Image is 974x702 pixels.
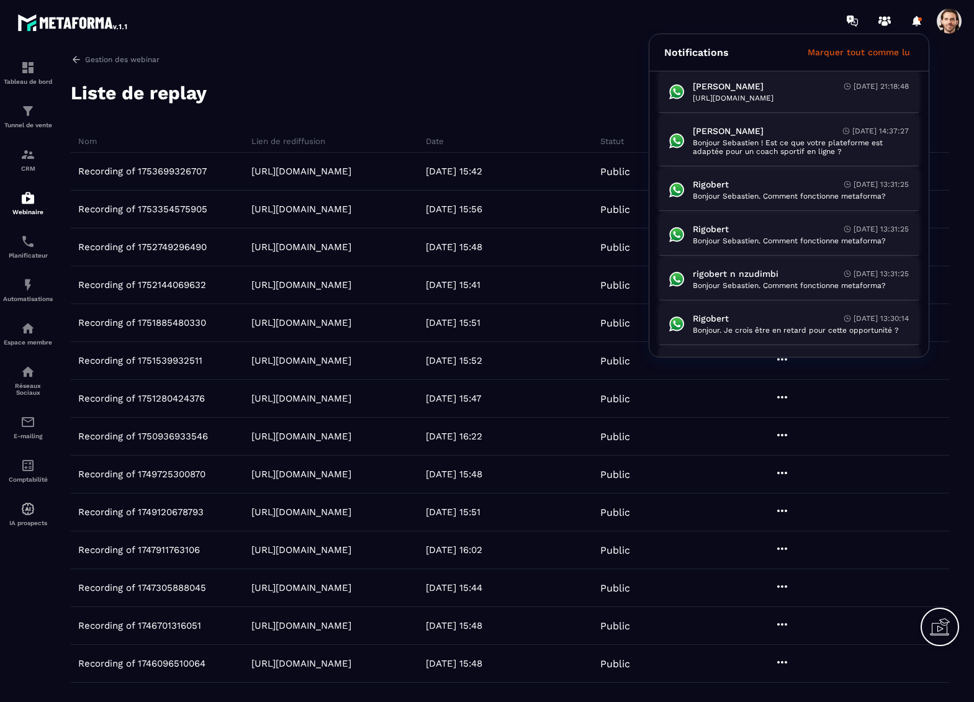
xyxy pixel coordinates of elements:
[17,11,129,34] img: logo
[78,393,205,404] p: Recording of 1751280424376
[78,582,206,593] p: Recording of 1747305888045
[20,458,35,473] img: accountant
[3,355,53,405] a: social-networksocial-networkRéseaux Sociaux
[693,269,778,279] h5: rigobert n nzudimbi
[3,405,53,449] a: emailemailE-mailing
[693,281,909,290] span: Bonjour Sebastien. Comment fonctionne metaforma?
[426,166,482,177] p: [DATE] 15:42
[251,544,351,556] a: [URL][DOMAIN_NAME]
[854,82,909,91] span: [DATE] 21:18:48
[3,138,53,181] a: formationformationCRM
[426,506,480,518] p: [DATE] 15:51
[251,204,351,215] a: [URL][DOMAIN_NAME]
[597,582,772,594] div: Public
[251,506,351,518] a: [URL][DOMAIN_NAME]
[854,225,909,233] span: [DATE] 13:31:25
[71,54,949,65] a: Gestion des webinar
[78,204,207,215] p: Recording of 1753354575905
[597,431,772,443] div: Public
[693,224,729,234] h5: Rigobert
[20,502,35,516] img: automations
[693,81,764,91] h5: [PERSON_NAME]
[251,393,351,404] a: [URL][DOMAIN_NAME]
[71,81,207,106] h2: Liste de replay
[426,620,482,631] p: [DATE] 15:48
[3,225,53,268] a: schedulerschedulerPlanificateur
[251,658,351,669] a: [URL][DOMAIN_NAME]
[426,582,482,593] p: [DATE] 15:44
[693,179,729,189] h5: Rigobert
[85,55,160,64] p: Gestion des webinar
[3,252,53,259] p: Planificateur
[804,47,914,58] button: Marquer tout comme lu
[597,544,772,556] div: Public
[693,313,729,323] h5: Rigobert
[3,94,53,138] a: formationformationTunnel de vente
[426,658,482,669] p: [DATE] 15:48
[20,147,35,162] img: formation
[3,78,53,85] p: Tableau de bord
[3,339,53,346] p: Espace membre
[78,279,206,290] p: Recording of 1752144069632
[3,51,53,94] a: formationformationTableau de bord
[3,312,53,355] a: automationsautomationsEspace membre
[426,355,482,366] p: [DATE] 15:52
[426,431,482,442] p: [DATE] 16:22
[426,469,482,480] p: [DATE] 15:48
[693,192,909,200] span: Bonjour Sebastien. Comment fonctionne metaforma?
[78,620,201,631] p: Recording of 1746701316051
[78,241,207,253] p: Recording of 1752749296490
[693,94,909,102] span: [URL][DOMAIN_NAME]
[597,393,772,405] div: Public
[854,180,909,189] span: [DATE] 13:31:25
[426,279,480,290] p: [DATE] 15:41
[78,166,207,177] p: Recording of 1753699326707
[78,469,205,480] p: Recording of 1749725300870
[251,317,351,328] a: [URL][DOMAIN_NAME]
[597,355,772,367] div: Public
[78,137,248,146] h6: Nom
[20,234,35,249] img: scheduler
[426,241,482,253] p: [DATE] 15:48
[597,658,772,670] div: Public
[20,60,35,75] img: formation
[251,241,351,253] a: [URL][DOMAIN_NAME]
[600,137,772,146] h6: Statut
[597,204,772,215] div: Public
[20,364,35,379] img: social-network
[426,137,597,146] h6: Date
[20,104,35,119] img: formation
[251,582,351,593] a: [URL][DOMAIN_NAME]
[3,476,53,483] p: Comptabilité
[3,295,53,302] p: Automatisations
[3,382,53,396] p: Réseaux Sociaux
[251,620,351,631] a: [URL][DOMAIN_NAME]
[78,544,200,556] p: Recording of 1747911763106
[426,393,481,404] p: [DATE] 15:47
[426,317,480,328] p: [DATE] 15:51
[251,166,351,177] a: [URL][DOMAIN_NAME]
[251,137,423,146] h6: Lien de rediffusion
[251,431,351,442] a: [URL][DOMAIN_NAME]
[78,355,202,366] p: Recording of 1751539932511
[3,520,53,526] p: IA prospects
[3,165,53,172] p: CRM
[78,317,206,328] p: Recording of 1751885480330
[20,415,35,430] img: email
[251,469,351,480] a: [URL][DOMAIN_NAME]
[426,204,482,215] p: [DATE] 15:56
[852,127,909,135] span: [DATE] 14:37:27
[693,236,909,245] span: Bonjour Sebastien. Comment fonctionne metaforma?
[3,209,53,215] p: Webinaire
[78,506,204,518] p: Recording of 1749120678793
[597,620,772,632] div: Public
[693,138,909,156] span: Bonjour Sebastien ! Est ce que votre plateforme est adaptée pour un coach sportif en ligne ?
[597,317,772,329] div: Public
[664,47,729,58] h4: Notifications
[426,544,482,556] p: [DATE] 16:02
[597,469,772,480] div: Public
[597,241,772,253] div: Public
[3,433,53,439] p: E-mailing
[3,122,53,128] p: Tunnel de vente
[78,658,205,669] p: Recording of 1746096510064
